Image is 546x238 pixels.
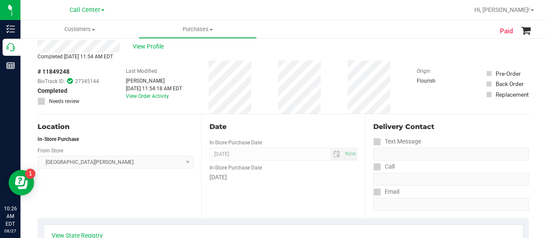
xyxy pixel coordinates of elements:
span: # 11849248 [38,67,70,76]
div: Pre-Order [496,69,521,78]
label: Email [373,186,399,198]
span: BioTrack ID: [38,77,65,85]
p: 08/27 [4,228,17,234]
input: Format: (999) 999-9999 [373,148,529,161]
label: Last Modified [126,67,157,75]
p: 10:26 AM EDT [4,205,17,228]
span: Completed [DATE] 11:54 AM EDT [38,54,113,60]
label: Origin [417,67,430,75]
a: Purchases [139,20,257,38]
label: In-Store Purchase Date [209,164,262,172]
div: [DATE] [209,173,357,182]
div: Flourish [417,77,459,85]
strong: In-Store Purchase [38,136,79,142]
a: Customers [20,20,139,38]
iframe: Resource center unread badge [25,169,35,179]
input: Format: (999) 999-9999 [373,173,529,186]
span: Purchases [139,26,256,33]
inline-svg: Inventory [6,25,15,33]
div: Replacement [496,90,529,99]
span: 27345144 [75,77,99,85]
a: View Order Activity [126,93,169,99]
div: [DATE] 11:54:18 AM EDT [126,85,182,92]
span: In Sync [67,77,73,85]
iframe: Resource center [9,170,34,195]
div: Location [38,122,194,132]
label: Call [373,161,395,173]
span: View Profile [133,42,167,51]
div: Back Order [496,80,524,88]
div: [PERSON_NAME] [126,77,182,85]
span: Paid [500,26,513,36]
label: From Store [38,147,63,155]
inline-svg: Call Center [6,43,15,52]
span: Call Center [70,6,100,14]
div: Date [209,122,357,132]
inline-svg: Reports [6,61,15,70]
span: Customers [20,26,139,33]
span: Hi, [PERSON_NAME]! [474,6,530,13]
span: Completed [38,86,67,95]
span: Needs review [49,97,79,105]
label: In-Store Purchase Date [209,139,262,146]
div: Delivery Contact [373,122,529,132]
label: Text Message [373,135,421,148]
